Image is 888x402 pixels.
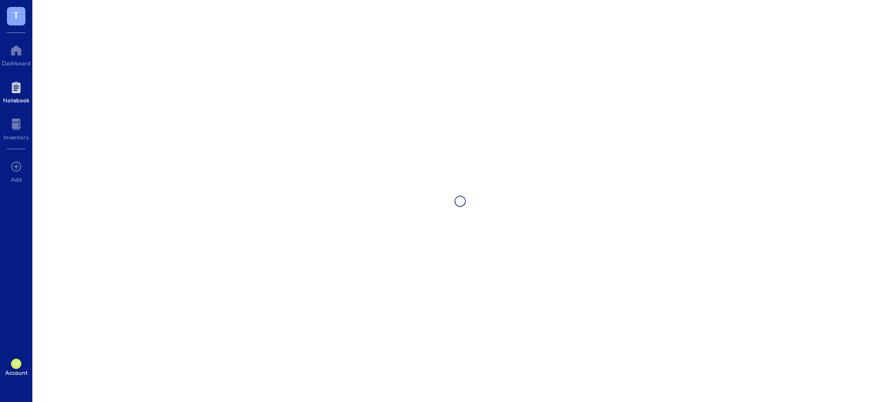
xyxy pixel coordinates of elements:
div: Inventory [3,134,29,141]
span: PO [13,362,19,367]
a: Inventory [3,115,29,141]
div: Add [11,176,22,183]
div: Notebook [3,97,29,104]
div: Dashboard [2,60,31,67]
span: T [13,8,19,22]
a: Dashboard [2,41,31,67]
div: Account [5,369,28,376]
a: Notebook [3,78,29,104]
